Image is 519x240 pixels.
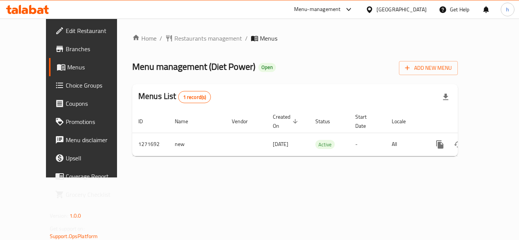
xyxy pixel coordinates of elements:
[66,44,127,53] span: Branches
[355,112,377,130] span: Start Date
[66,26,127,35] span: Edit Restaurant
[437,88,455,106] div: Export file
[431,135,449,154] button: more
[49,22,133,40] a: Edit Restaurant
[70,211,81,221] span: 1.0.0
[386,133,425,156] td: All
[178,91,211,103] div: Total records count
[49,113,133,131] a: Promotions
[49,94,133,113] a: Coupons
[169,133,226,156] td: new
[132,58,255,75] span: Menu management ( Diet Power )
[165,34,242,43] a: Restaurants management
[258,63,276,72] div: Open
[49,58,133,76] a: Menus
[49,149,133,167] a: Upsell
[377,5,427,14] div: [GEOGRAPHIC_DATA]
[294,5,341,14] div: Menu-management
[273,112,300,130] span: Created On
[50,211,68,221] span: Version:
[179,94,211,101] span: 1 record(s)
[138,117,153,126] span: ID
[49,167,133,185] a: Coverage Report
[66,81,127,90] span: Choice Groups
[138,91,211,103] h2: Menus List
[399,61,458,75] button: Add New Menu
[315,140,335,149] span: Active
[132,34,157,43] a: Home
[506,5,509,14] span: h
[132,34,458,43] nav: breadcrumb
[175,117,198,126] span: Name
[349,133,386,156] td: -
[174,34,242,43] span: Restaurants management
[67,63,127,72] span: Menus
[449,135,467,154] button: Change Status
[245,34,248,43] li: /
[160,34,162,43] li: /
[405,63,452,73] span: Add New Menu
[50,224,85,234] span: Get support on:
[260,34,277,43] span: Menus
[132,133,169,156] td: 1271692
[315,140,335,149] div: Active
[273,139,288,149] span: [DATE]
[66,117,127,126] span: Promotions
[392,117,416,126] span: Locale
[49,185,133,204] a: Grocery Checklist
[49,76,133,94] a: Choice Groups
[49,131,133,149] a: Menu disclaimer
[66,135,127,144] span: Menu disclaimer
[66,190,127,199] span: Grocery Checklist
[66,154,127,163] span: Upsell
[258,64,276,71] span: Open
[425,110,510,133] th: Actions
[232,117,258,126] span: Vendor
[66,172,127,181] span: Coverage Report
[315,117,340,126] span: Status
[132,110,510,156] table: enhanced table
[66,99,127,108] span: Coupons
[49,40,133,58] a: Branches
